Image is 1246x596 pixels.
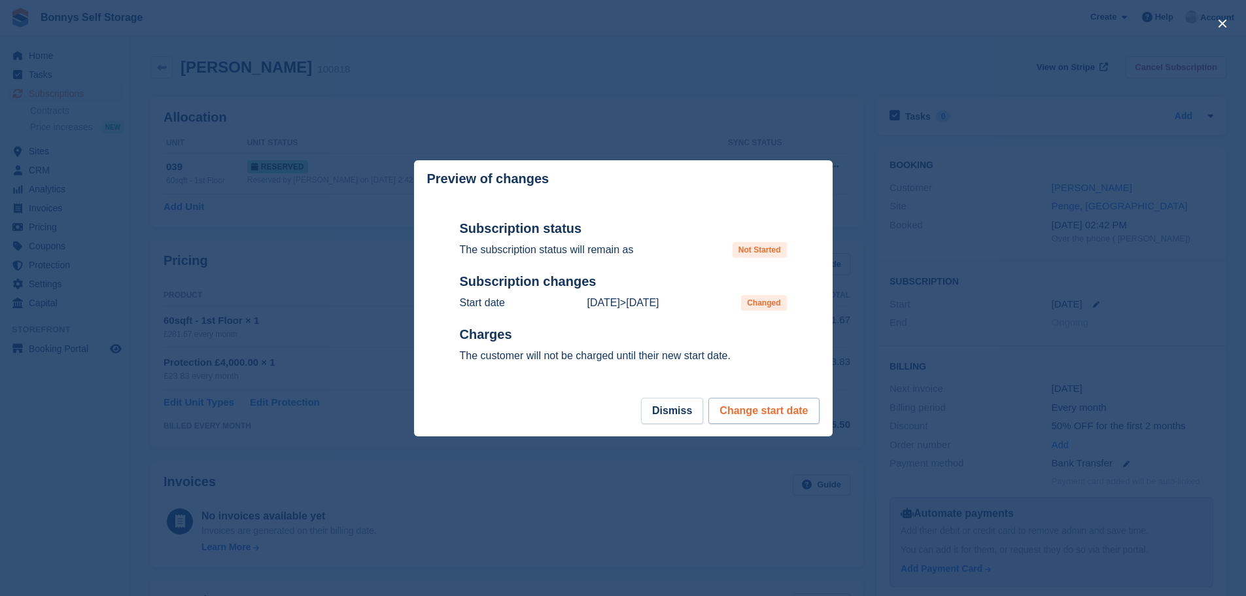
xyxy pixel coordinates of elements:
time: 2025-09-10 00:00:00 UTC [587,297,619,308]
span: Changed [741,295,786,311]
p: Preview of changes [427,171,549,186]
time: 2025-08-26 23:00:00 UTC [626,297,659,308]
p: > [587,295,659,311]
button: Change start date [708,398,819,424]
p: Start date [460,295,505,311]
h2: Subscription changes [460,273,787,290]
button: close [1212,13,1233,34]
h2: Charges [460,326,787,343]
button: Dismiss [641,398,703,424]
p: The subscription status will remain as [460,242,634,258]
p: The customer will not be charged until their new start date. [460,348,787,364]
span: Not Started [733,242,787,258]
h2: Subscription status [460,220,787,237]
